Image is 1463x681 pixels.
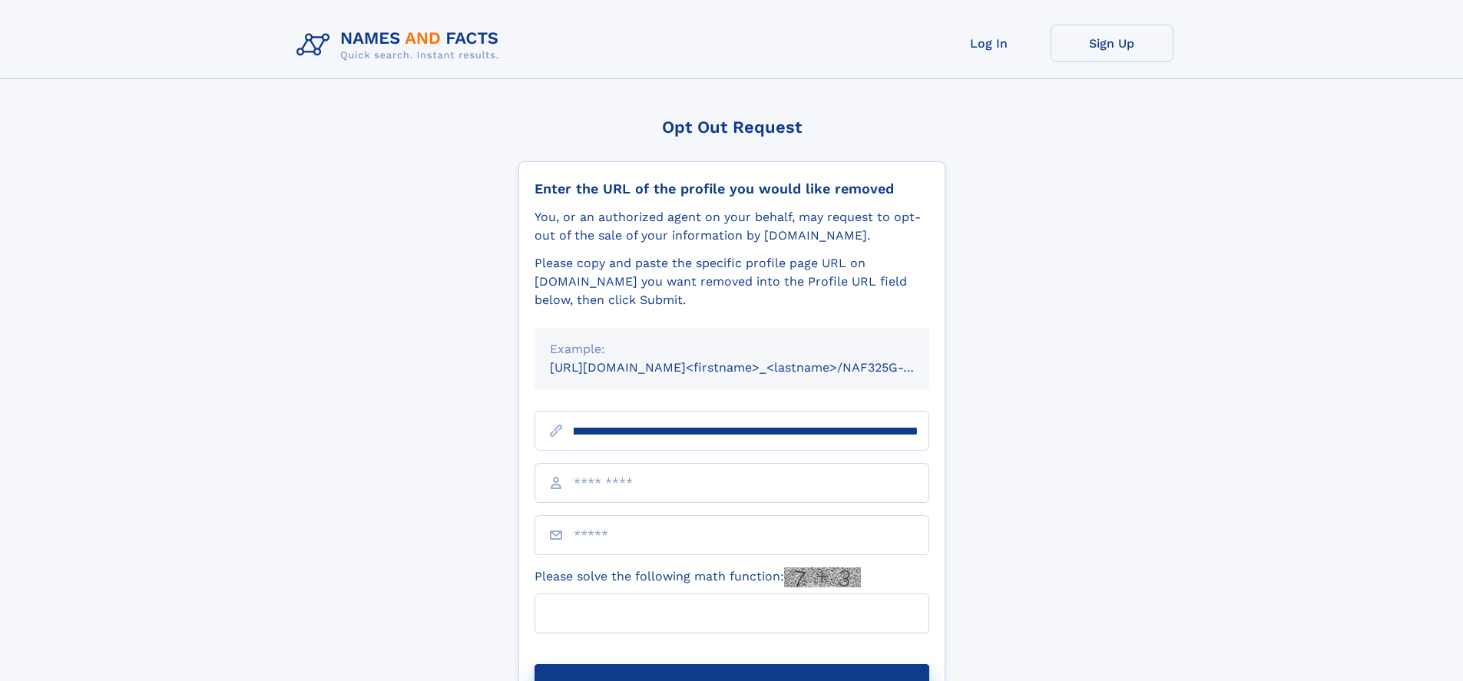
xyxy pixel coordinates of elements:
[535,208,929,245] div: You, or an authorized agent on your behalf, may request to opt-out of the sale of your informatio...
[535,567,861,587] label: Please solve the following math function:
[535,180,929,197] div: Enter the URL of the profile you would like removed
[290,25,511,66] img: Logo Names and Facts
[550,340,914,359] div: Example:
[1051,25,1173,62] a: Sign Up
[535,254,929,309] div: Please copy and paste the specific profile page URL on [DOMAIN_NAME] you want removed into the Pr...
[518,117,945,137] div: Opt Out Request
[928,25,1051,62] a: Log In
[550,360,958,375] small: [URL][DOMAIN_NAME]<firstname>_<lastname>/NAF325G-xxxxxxxx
